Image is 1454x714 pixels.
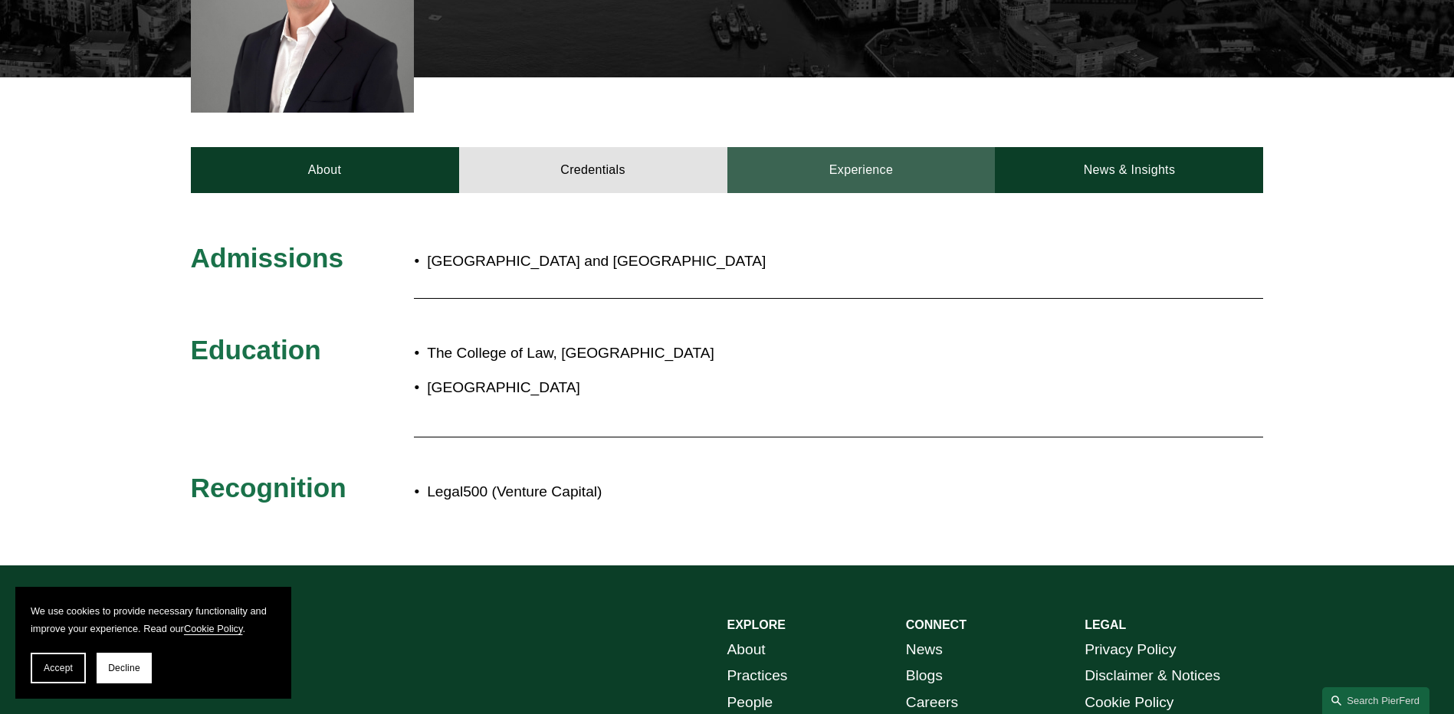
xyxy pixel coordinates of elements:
[906,663,943,689] a: Blogs
[906,618,967,631] strong: CONNECT
[727,618,786,631] strong: EXPLORE
[191,147,459,193] a: About
[15,587,291,699] section: Cookie banner
[427,375,1129,401] p: [GEOGRAPHIC_DATA]
[427,340,1129,367] p: The College of Law, [GEOGRAPHIC_DATA]
[44,663,73,673] span: Accept
[191,243,343,273] span: Admissions
[1322,687,1429,714] a: Search this site
[191,473,346,503] span: Recognition
[427,248,816,275] p: [GEOGRAPHIC_DATA] and [GEOGRAPHIC_DATA]
[427,479,1129,506] p: Legal500 (Venture Capital)
[727,637,766,663] a: About
[1085,663,1220,689] a: Disclaimer & Notices
[995,147,1263,193] a: News & Insights
[31,653,86,683] button: Accept
[184,623,243,634] a: Cookie Policy
[1085,618,1126,631] strong: LEGAL
[727,147,996,193] a: Experience
[906,637,943,663] a: News
[1085,637,1176,663] a: Privacy Policy
[31,602,276,637] p: We use cookies to provide necessary functionality and improve your experience. Read our .
[97,653,152,683] button: Decline
[459,147,727,193] a: Credentials
[191,335,321,365] span: Education
[108,663,140,673] span: Decline
[727,663,788,689] a: Practices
